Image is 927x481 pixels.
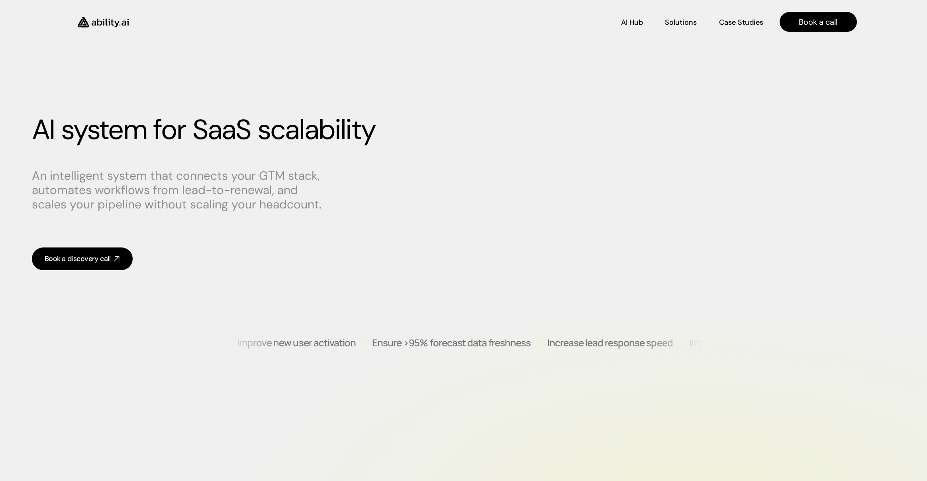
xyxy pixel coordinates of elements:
[32,113,895,147] h1: AI system for SaaS scalability
[665,18,697,27] p: Solutions
[689,338,807,347] p: Improve new user activation
[32,169,335,212] p: An intelligent system that connects your GTM stack, automates workflows from lead-to-renewal, and...
[780,12,857,32] a: Book a call
[53,75,108,83] h3: Ready-to-use in Slack
[621,18,643,27] p: AI Hub
[665,15,697,29] a: Solutions
[140,12,857,32] nav: Main navigation
[547,338,672,347] p: Increase lead response speed
[32,247,133,270] a: Book a discovery call
[372,338,531,347] p: Ensure >95% forecast data freshness
[621,15,643,29] a: AI Hub
[719,18,763,27] p: Case Studies
[45,254,110,264] div: Book a discovery call
[237,338,356,347] p: Improve new user activation
[719,15,764,29] a: Case Studies
[799,16,837,27] p: Book a call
